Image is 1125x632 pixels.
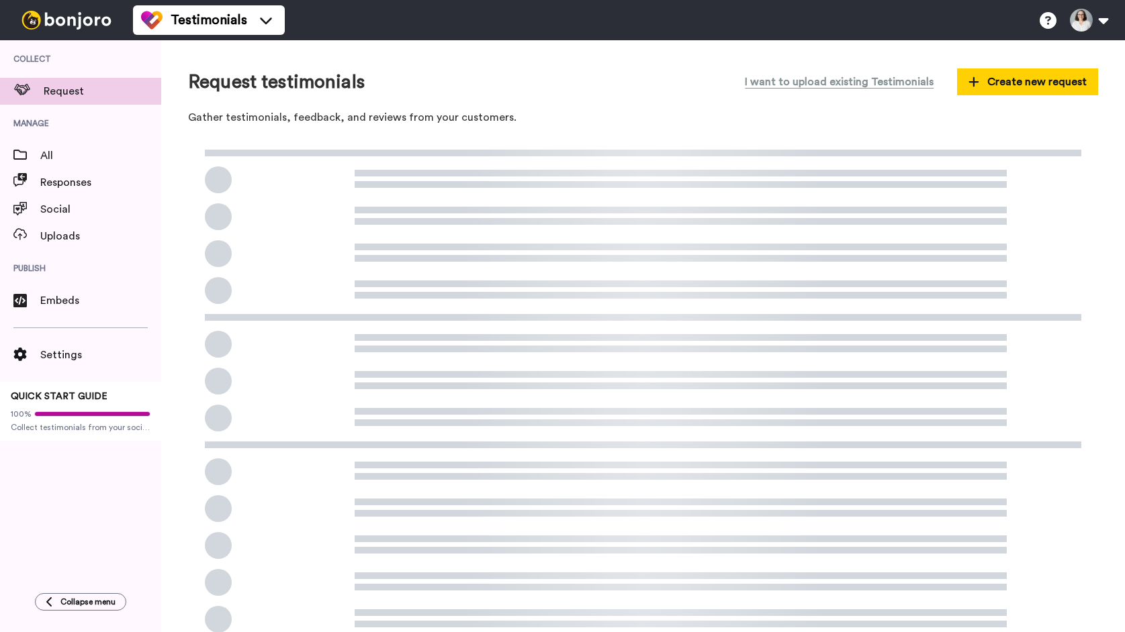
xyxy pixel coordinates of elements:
button: Create new request [957,68,1098,95]
span: All [40,148,161,164]
span: Request [44,83,161,99]
button: I want to upload existing Testimonials [735,67,944,97]
span: Uploads [40,228,161,244]
span: QUICK START GUIDE [11,392,107,401]
img: tm-color.svg [141,9,163,31]
span: Create new request [969,74,1087,90]
p: Gather testimonials, feedback, and reviews from your customers. [188,110,1098,125]
h1: Request testimonials [188,72,365,93]
span: Collapse menu [60,596,116,607]
img: bj-logo-header-white.svg [16,11,117,30]
span: Settings [40,347,161,363]
span: Embeds [40,293,161,309]
span: Collect testimonials from your socials [11,422,150,433]
span: Social [40,201,161,217]
button: Collapse menu [35,593,126,611]
span: Responses [40,174,161,191]
span: Testimonials [171,11,247,30]
span: 100% [11,409,32,419]
span: I want to upload existing Testimonials [745,74,934,90]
